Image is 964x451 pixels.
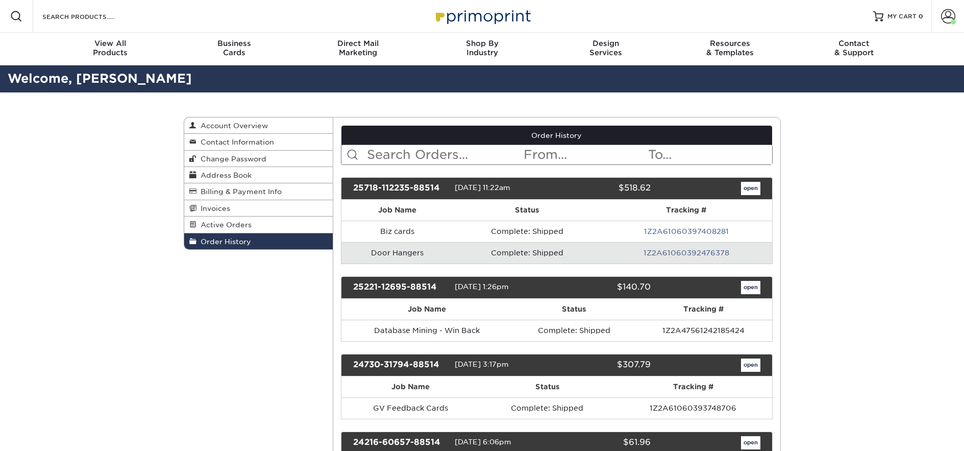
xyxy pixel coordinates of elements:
[480,397,614,419] td: Complete: Shipped
[887,12,917,21] span: MY CART
[453,242,601,264] td: Complete: Shipped
[635,320,772,341] td: 1Z2A47561242185424
[544,39,668,48] span: Design
[453,221,601,242] td: Complete: Shipped
[184,151,333,167] a: Change Password
[341,299,513,320] th: Job Name
[420,39,544,57] div: Industry
[296,39,420,57] div: Marketing
[480,376,614,397] th: Status
[420,33,544,65] a: Shop ByIndustry
[544,39,668,57] div: Services
[184,233,333,249] a: Order History
[196,171,252,179] span: Address Book
[341,376,480,397] th: Job Name
[345,281,455,294] div: 25221-12695-88514
[792,39,916,48] span: Contact
[196,187,282,196] span: Billing & Payment Info
[196,138,274,146] span: Contact Information
[341,320,513,341] td: Database Mining - Win Back
[345,359,455,372] div: 24730-31794-88514
[196,221,252,229] span: Active Orders
[296,39,420,48] span: Direct Mail
[345,182,455,195] div: 25718-112235-88514
[184,117,333,134] a: Account Overview
[668,39,792,57] div: & Templates
[792,33,916,65] a: Contact& Support
[341,397,480,419] td: GV Feedback Cards
[48,39,172,48] span: View All
[455,282,509,291] span: [DATE] 1:26pm
[341,126,772,145] a: Order History
[341,200,453,221] th: Job Name
[601,200,772,221] th: Tracking #
[549,359,658,372] div: $307.79
[919,13,923,20] span: 0
[41,10,141,22] input: SEARCH PRODUCTS.....
[544,33,668,65] a: DesignServices
[513,299,635,320] th: Status
[196,238,251,246] span: Order History
[48,33,172,65] a: View AllProducts
[741,182,760,195] a: open
[668,33,792,65] a: Resources& Templates
[549,182,658,195] div: $518.62
[196,155,266,163] span: Change Password
[48,39,172,57] div: Products
[513,320,635,341] td: Complete: Shipped
[741,359,760,372] a: open
[644,249,729,257] a: 1Z2A61060392476378
[341,242,453,264] td: Door Hangers
[420,39,544,48] span: Shop By
[455,183,510,192] span: [DATE] 11:22am
[345,436,455,449] div: 24216-60657-88514
[635,299,772,320] th: Tracking #
[184,134,333,150] a: Contact Information
[172,33,296,65] a: BusinessCards
[549,281,658,294] div: $140.70
[792,39,916,57] div: & Support
[455,438,511,446] span: [DATE] 6:06pm
[741,281,760,294] a: open
[196,204,230,212] span: Invoices
[366,145,523,164] input: Search Orders...
[453,200,601,221] th: Status
[431,5,533,27] img: Primoprint
[523,145,647,164] input: From...
[741,436,760,449] a: open
[184,200,333,217] a: Invoices
[647,145,772,164] input: To...
[184,167,333,183] a: Address Book
[172,39,296,48] span: Business
[296,33,420,65] a: Direct MailMarketing
[184,183,333,200] a: Billing & Payment Info
[172,39,296,57] div: Cards
[455,360,509,368] span: [DATE] 3:17pm
[614,397,772,419] td: 1Z2A61060393748706
[196,122,268,130] span: Account Overview
[614,376,772,397] th: Tracking #
[549,436,658,449] div: $61.96
[184,217,333,233] a: Active Orders
[341,221,453,242] td: Biz cards
[668,39,792,48] span: Resources
[644,227,729,235] a: 1Z2A61060397408281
